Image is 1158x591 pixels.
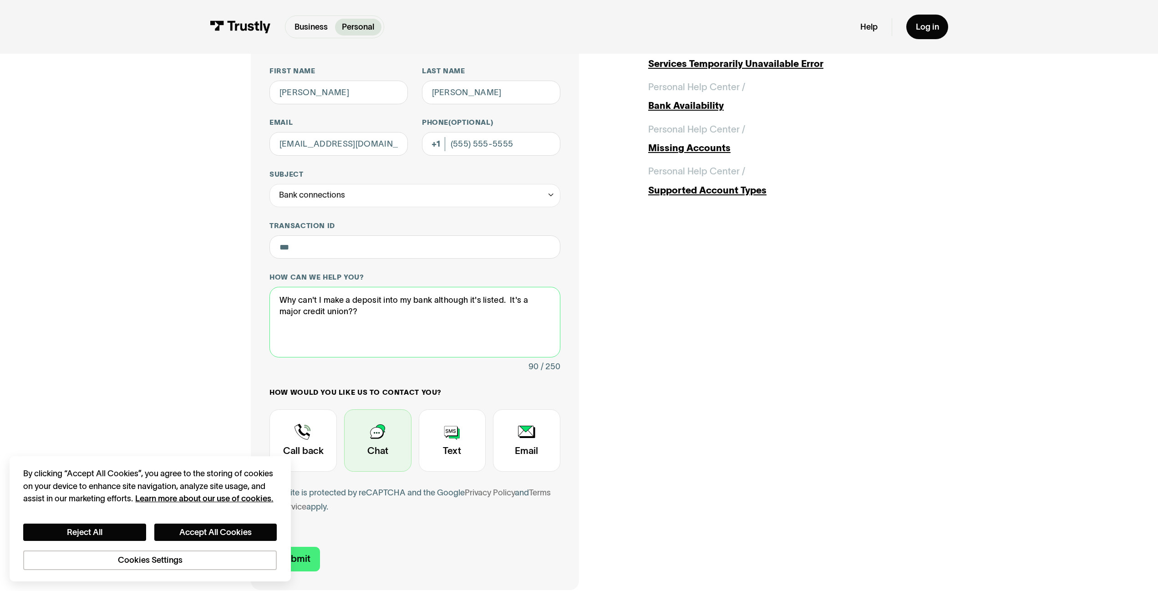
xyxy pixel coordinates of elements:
[269,221,560,231] label: Transaction ID
[648,99,907,113] div: Bank Availability
[269,388,560,397] label: How would you like us to contact you?
[422,118,560,127] label: Phone
[648,57,907,71] div: Services Temporarily Unavailable Error
[135,494,273,503] a: More information about your privacy, opens in a new tab
[23,550,276,570] button: Cookies Settings
[906,15,948,39] a: Log in
[648,80,745,94] div: Personal Help Center /
[269,118,408,127] label: Email
[269,170,560,179] label: Subject
[648,183,907,198] div: Supported Account Types
[422,66,560,76] label: Last name
[648,122,907,155] a: Personal Help Center /Missing Accounts
[295,21,328,33] p: Business
[154,524,277,541] button: Accept All Cookies
[269,81,408,104] input: Alex
[648,80,907,113] a: Personal Help Center /Bank Availability
[279,188,345,202] div: Bank connections
[448,118,493,126] span: (Optional)
[465,488,515,497] a: Privacy Policy
[648,141,907,155] div: Missing Accounts
[860,22,878,32] a: Help
[335,19,381,36] a: Personal
[269,547,320,571] input: Submit
[528,360,538,374] div: 90
[269,486,560,514] div: This site is protected by reCAPTCHA and the Google and apply.
[342,21,374,33] p: Personal
[269,66,408,76] label: First name
[648,38,907,71] a: Personal Help Center /Services Temporarily Unavailable Error
[422,81,560,104] input: Howard
[23,468,276,504] div: By clicking “Accept All Cookies”, you agree to the storing of cookies on your device to enhance s...
[648,122,745,137] div: Personal Help Center /
[23,524,146,541] button: Reject All
[916,22,939,32] div: Log in
[648,164,907,197] a: Personal Help Center /Supported Account Types
[10,456,291,582] div: Cookie banner
[269,66,560,571] form: Contact Trustly Support
[269,132,408,156] input: alex@mail.com
[288,19,335,36] a: Business
[269,273,560,282] label: How can we help you?
[648,164,745,178] div: Personal Help Center /
[23,468,276,570] div: Privacy
[541,360,560,374] div: / 250
[422,132,560,156] input: (555) 555-5555
[269,184,560,208] div: Bank connections
[210,20,271,33] img: Trustly Logo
